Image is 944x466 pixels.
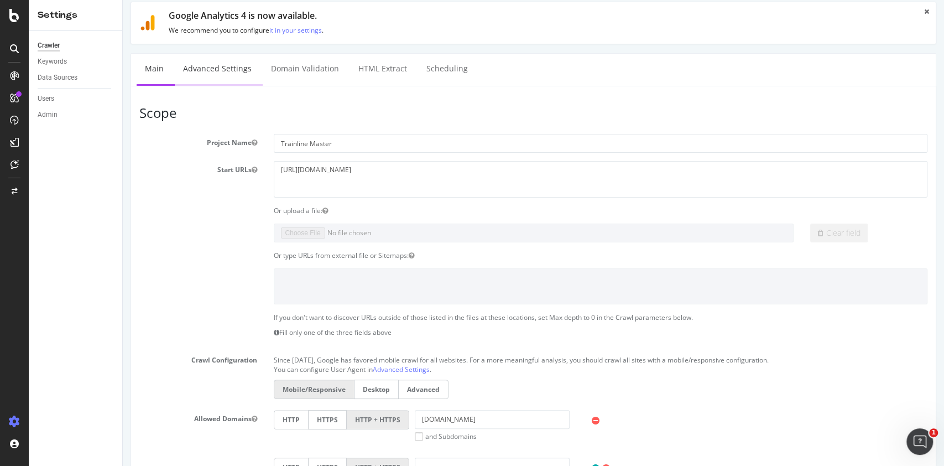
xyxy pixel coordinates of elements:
button: Start URLs [129,165,134,174]
div: Or upload a file: [143,206,813,215]
label: Project Name [8,134,143,147]
div: Crawler [38,40,60,51]
a: it in your settings [147,25,199,35]
a: Admin [38,109,114,121]
a: Domain Validation [140,54,225,84]
span: 1 [929,428,938,437]
img: ga4.9118ffdc1441.svg [17,15,33,30]
iframe: Intercom live chat [906,428,933,455]
a: HTML Extract [227,54,293,84]
a: Advanced Settings [52,54,137,84]
h1: Google Analytics 4 is now available. [46,11,788,21]
label: HTTP + HTTPS [224,410,286,429]
a: Scheduling [295,54,353,84]
label: HTTPS [185,410,224,429]
label: Desktop [231,380,276,399]
p: If you don't want to discover URLs outside of those listed in the files at these locations, set M... [151,313,805,322]
div: Keywords [38,56,67,68]
h3: Scope [17,106,805,120]
label: and Subdomains [292,432,354,441]
label: Mobile/Responsive [151,380,231,399]
label: Allowed Domains [8,410,143,423]
p: You can configure User Agent in . [151,365,805,374]
a: Users [38,93,114,105]
p: We recommend you to configure . [46,25,788,35]
button: Allowed Domains [129,414,134,423]
a: Data Sources [38,72,114,84]
a: Main [14,54,49,84]
textarea: [URL][DOMAIN_NAME] [151,161,805,197]
label: Advanced [276,380,326,399]
a: Keywords [38,56,114,68]
label: HTTP [151,410,185,429]
a: Crawler [38,40,114,51]
div: Users [38,93,54,105]
p: Since [DATE], Google has favored mobile crawl for all websites. For a more meaningful analysis, y... [151,351,805,365]
label: Start URLs [8,161,143,174]
div: Data Sources [38,72,77,84]
div: Admin [38,109,58,121]
button: Project Name [129,138,134,147]
div: Or type URLs from external file or Sitemaps: [143,251,813,260]
div: Settings [38,9,113,22]
a: Advanced Settings [250,365,307,374]
p: Fill only one of the three fields above [151,328,805,337]
label: Crawl Configuration [8,351,143,365]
